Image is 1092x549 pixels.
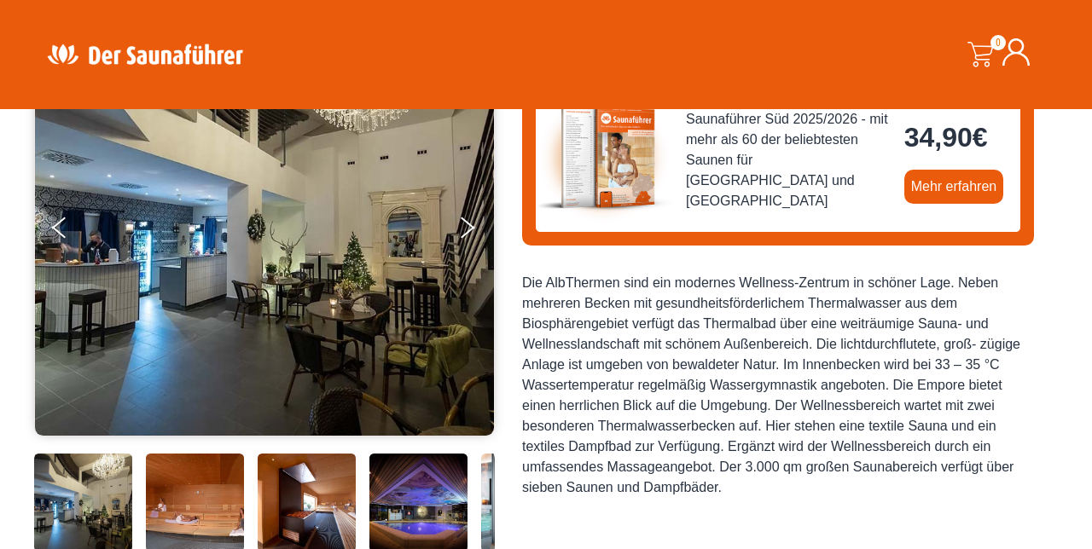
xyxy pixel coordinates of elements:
[904,170,1004,204] a: Mehr erfahren
[990,35,1006,50] span: 0
[686,109,891,211] span: Saunaführer Süd 2025/2026 - mit mehr als 60 der beliebtesten Saunen für [GEOGRAPHIC_DATA] und [GE...
[52,210,95,252] button: Previous
[904,122,988,153] bdi: 34,90
[536,90,672,226] img: der-saunafuehrer-2025-sued.jpg
[973,122,988,153] span: €
[522,273,1034,498] div: Die AlbThermen sind ein modernes Wellness-Zentrum in schöner Lage. Neben mehreren Becken mit gesu...
[457,210,500,252] button: Next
